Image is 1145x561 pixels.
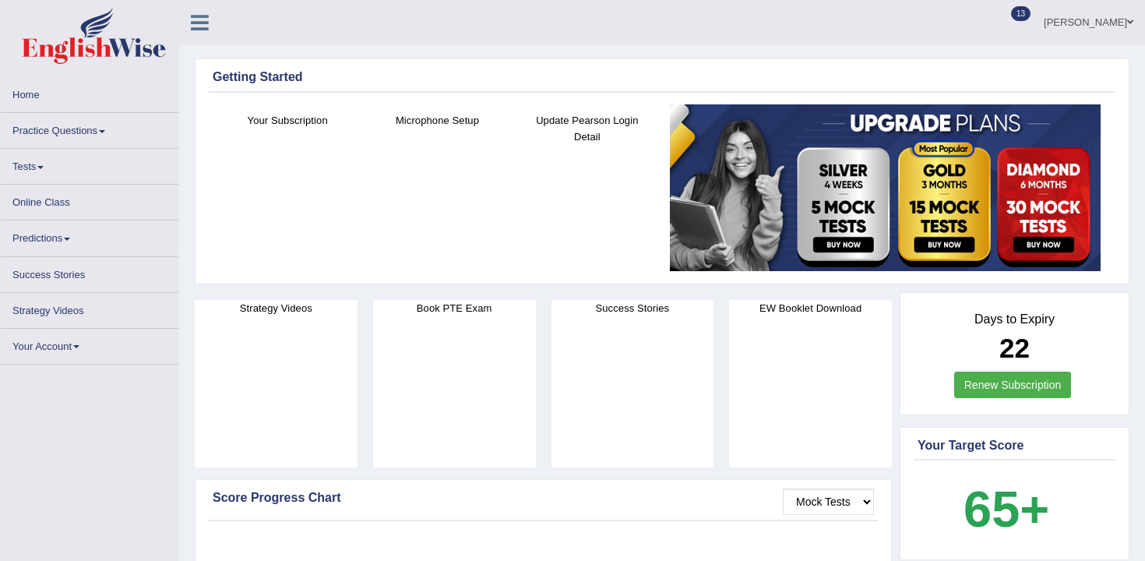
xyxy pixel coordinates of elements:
a: Predictions [1,221,178,251]
a: Tests [1,149,178,179]
a: Renew Subscription [954,372,1072,398]
a: Home [1,77,178,108]
div: Getting Started [213,68,1112,86]
h4: Your Subscription [220,112,354,129]
a: Your Account [1,329,178,359]
b: 22 [999,333,1030,363]
img: small5.jpg [670,104,1101,271]
h4: Book PTE Exam [373,300,536,316]
h4: Microphone Setup [370,112,504,129]
h4: Strategy Videos [195,300,358,316]
h4: Success Stories [551,300,714,316]
a: Strategy Videos [1,293,178,323]
a: Practice Questions [1,113,178,143]
h4: Update Pearson Login Detail [520,112,654,145]
span: 13 [1011,6,1030,21]
b: 65+ [964,481,1049,538]
h4: EW Booklet Download [729,300,892,316]
a: Online Class [1,185,178,215]
a: Success Stories [1,257,178,288]
div: Score Progress Chart [213,489,874,507]
h4: Days to Expiry [918,312,1112,326]
div: Your Target Score [918,436,1112,455]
